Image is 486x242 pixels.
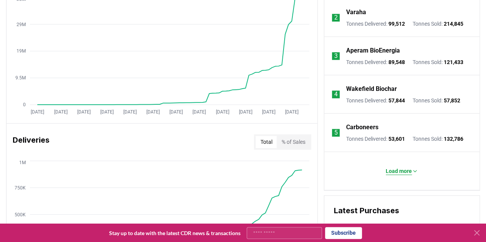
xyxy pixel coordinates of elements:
span: 214,845 [443,21,463,27]
button: Load more [380,163,424,179]
span: 57,852 [443,97,460,104]
p: Tonnes Delivered : [346,135,405,143]
p: Tonnes Delivered : [346,97,405,104]
tspan: [DATE] [123,109,137,114]
p: 4 [334,90,338,99]
tspan: 19M [17,48,26,54]
tspan: 29M [17,21,26,27]
tspan: [DATE] [192,109,206,114]
span: 132,786 [443,136,463,142]
a: Varaha [346,8,366,17]
tspan: [DATE] [239,109,252,114]
a: Carboneers [346,123,378,132]
tspan: [DATE] [146,109,160,114]
tspan: [DATE] [54,109,68,114]
tspan: [DATE] [31,109,44,114]
h3: Deliveries [13,134,50,150]
h3: Latest Purchases [333,205,470,216]
p: Tonnes Delivered : [346,20,405,28]
p: Tonnes Sold : [412,20,463,28]
p: Tonnes Sold : [412,58,463,66]
p: 5 [334,128,338,137]
tspan: [DATE] [262,109,275,114]
p: Tonnes Delivered : [346,58,405,66]
span: 57,844 [388,97,405,104]
tspan: 750K [15,185,26,190]
tspan: [DATE] [77,109,91,114]
span: 121,433 [443,59,463,65]
tspan: [DATE] [285,109,299,114]
p: 2 [334,13,338,22]
span: 53,601 [388,136,405,142]
tspan: 9.5M [15,75,26,81]
tspan: [DATE] [216,109,229,114]
button: Total [255,136,277,148]
tspan: [DATE] [169,109,183,114]
span: 99,512 [388,21,405,27]
tspan: 0 [23,102,26,107]
p: Load more [386,167,412,175]
p: 3 [334,51,338,61]
button: % of Sales [277,136,310,148]
tspan: 500K [15,212,26,217]
a: Wakefield Biochar [346,84,396,94]
span: 89,548 [388,59,405,65]
p: Tonnes Sold : [412,135,463,143]
tspan: 1M [19,160,26,165]
a: Aperam BioEnergia [346,46,400,55]
p: Tonnes Sold : [412,97,460,104]
tspan: [DATE] [100,109,114,114]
